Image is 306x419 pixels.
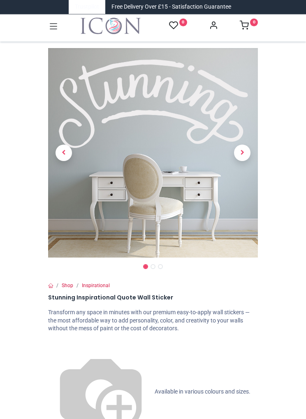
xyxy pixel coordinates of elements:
[240,23,258,30] a: 0
[155,388,250,394] span: Available in various colours and sizes.
[82,283,110,288] a: Inspirational
[81,18,141,34] img: Icon Wall Stickers
[169,21,187,31] a: 0
[81,18,141,34] a: Logo of Icon Wall Stickers
[250,18,258,26] sup: 0
[234,145,250,161] span: Next
[56,145,72,161] span: Previous
[227,79,258,226] a: Next
[48,294,258,302] h1: Stunning Inspirational Quote Wall Sticker
[48,79,80,226] a: Previous
[48,308,258,333] p: Transform any space in minutes with our premium easy-to-apply wall stickers — the most affordable...
[75,3,99,11] a: Trustpilot
[179,18,187,26] sup: 0
[209,23,218,30] a: Account Info
[48,48,258,258] img: Stunning Inspirational Quote Wall Sticker
[111,3,231,11] div: Free Delivery Over £15 - Satisfaction Guarantee
[62,283,73,288] a: Shop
